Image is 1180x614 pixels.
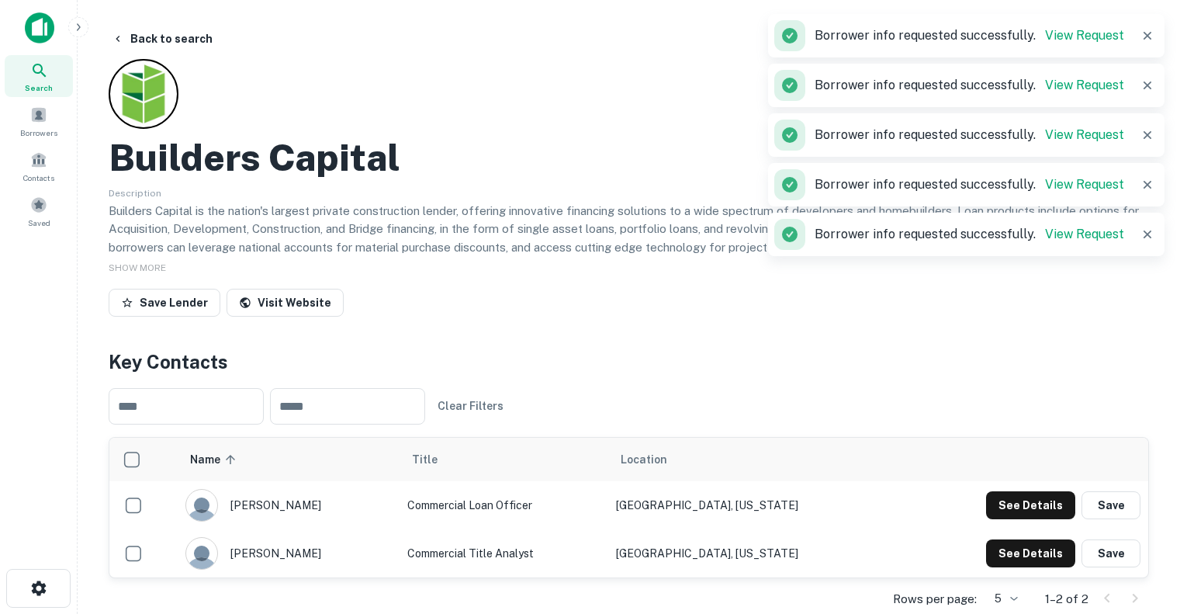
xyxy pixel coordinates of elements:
[5,100,73,142] a: Borrowers
[109,438,1148,578] div: scrollable content
[893,590,977,609] p: Rows per page:
[1045,28,1124,43] a: View Request
[400,481,608,529] td: Commercial Loan Officer
[1081,539,1140,567] button: Save
[109,188,161,199] span: Description
[608,438,898,481] th: Location
[1045,177,1124,192] a: View Request
[186,538,217,569] img: 9c8pery4andzj6ohjkjp54ma2
[5,145,73,187] a: Contacts
[109,202,1149,293] p: Builders Capital is the nation's largest private construction lender, offering innovative financi...
[20,127,57,139] span: Borrowers
[109,348,1149,376] h4: Key Contacts
[815,76,1124,95] p: Borrower info requested successfully.
[621,450,667,469] span: Location
[109,135,400,180] h2: Builders Capital
[109,289,220,317] button: Save Lender
[227,289,344,317] a: Visit Website
[1081,491,1140,519] button: Save
[815,126,1124,144] p: Borrower info requested successfully.
[412,450,458,469] span: Title
[431,392,510,420] button: Clear Filters
[1102,490,1180,564] iframe: Chat Widget
[1045,590,1088,609] p: 1–2 of 2
[1045,127,1124,142] a: View Request
[983,588,1020,610] div: 5
[106,25,219,53] button: Back to search
[109,262,166,273] span: SHOW MORE
[186,490,217,521] img: 9c8pery4andzj6ohjkjp54ma2
[400,529,608,578] td: Commercial Title Analyst
[1045,227,1124,241] a: View Request
[1045,78,1124,92] a: View Request
[986,491,1075,519] button: See Details
[25,12,54,43] img: capitalize-icon.png
[23,172,54,184] span: Contacts
[815,225,1124,244] p: Borrower info requested successfully.
[25,82,53,94] span: Search
[178,438,400,481] th: Name
[190,450,240,469] span: Name
[5,55,73,97] a: Search
[5,190,73,232] a: Saved
[608,529,898,578] td: [GEOGRAPHIC_DATA], [US_STATE]
[28,217,50,229] span: Saved
[815,26,1124,45] p: Borrower info requested successfully.
[185,489,392,522] div: [PERSON_NAME]
[986,539,1075,567] button: See Details
[815,175,1124,194] p: Borrower info requested successfully.
[400,438,608,481] th: Title
[608,481,898,529] td: [GEOGRAPHIC_DATA], [US_STATE]
[185,537,392,570] div: [PERSON_NAME]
